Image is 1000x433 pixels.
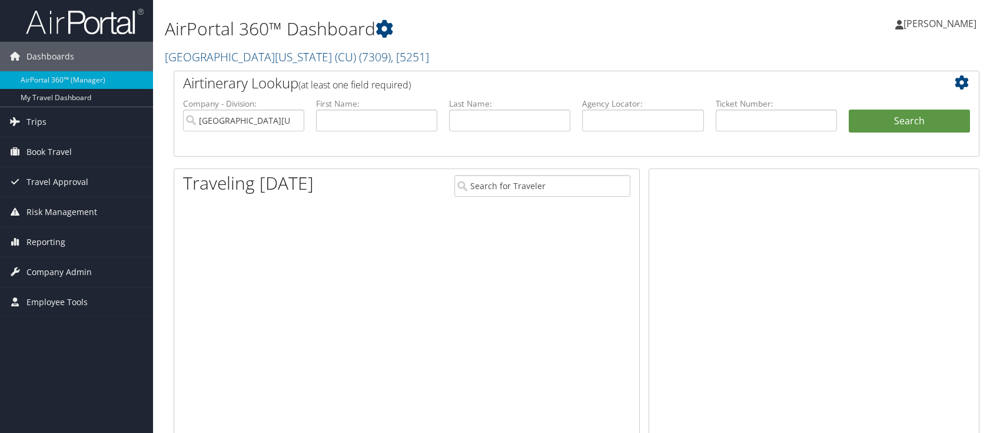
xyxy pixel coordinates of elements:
[359,49,391,65] span: ( 7309 )
[454,175,630,197] input: Search for Traveler
[26,137,72,167] span: Book Travel
[26,257,92,287] span: Company Admin
[316,98,437,110] label: First Name:
[449,98,570,110] label: Last Name:
[26,8,144,35] img: airportal-logo.png
[895,6,988,41] a: [PERSON_NAME]
[391,49,429,65] span: , [ 5251 ]
[26,197,97,227] span: Risk Management
[582,98,703,110] label: Agency Locator:
[26,287,88,317] span: Employee Tools
[26,107,46,137] span: Trips
[716,98,837,110] label: Ticket Number:
[183,73,903,93] h2: Airtinerary Lookup
[183,171,314,196] h1: Traveling [DATE]
[183,98,304,110] label: Company - Division:
[26,227,65,257] span: Reporting
[849,110,970,133] button: Search
[26,42,74,71] span: Dashboards
[903,17,976,30] span: [PERSON_NAME]
[165,16,714,41] h1: AirPortal 360™ Dashboard
[165,49,429,65] a: [GEOGRAPHIC_DATA][US_STATE] (CU)
[298,78,411,91] span: (at least one field required)
[26,167,88,197] span: Travel Approval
